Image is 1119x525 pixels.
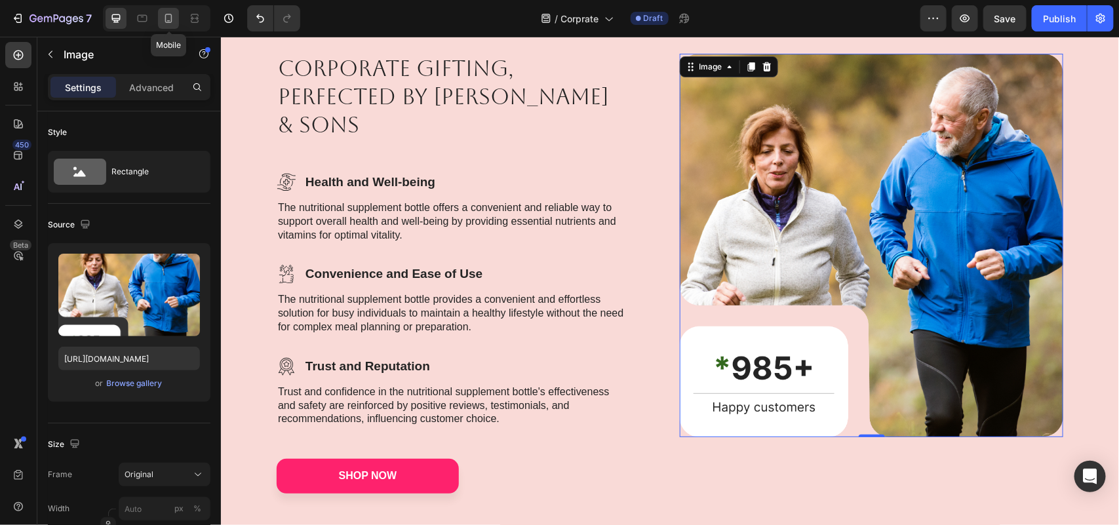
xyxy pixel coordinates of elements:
p: 7 [86,10,92,26]
div: Source [48,216,93,234]
div: Style [48,126,67,138]
iframe: To enrich screen reader interactions, please activate Accessibility in Grammarly extension settings [221,37,1119,525]
span: or [96,376,104,391]
input: px% [119,497,210,520]
img: preview-image [58,254,200,336]
p: Settings [65,81,102,94]
button: Save [983,5,1027,31]
button: Original [119,463,210,486]
div: Size [48,436,83,454]
p: Advanced [129,81,174,94]
button: Publish [1032,5,1087,31]
div: Rectangle [111,157,191,187]
span: / [555,12,559,26]
div: % [193,503,201,515]
div: Publish [1043,12,1076,26]
input: https://example.com/image.jpg [58,347,200,370]
button: px [189,501,205,516]
div: Beta [10,240,31,250]
span: Draft [644,12,663,24]
div: Browse gallery [107,378,163,389]
span: Save [994,13,1016,24]
span: Corprate [561,12,599,26]
div: Open Intercom Messenger [1074,461,1106,492]
label: Frame [48,469,72,480]
label: Width [48,503,69,515]
div: 450 [12,140,31,150]
button: 7 [5,5,98,31]
button: Browse gallery [106,377,163,390]
p: Image [64,47,175,62]
div: Undo/Redo [247,5,300,31]
span: Original [125,469,153,480]
div: px [174,503,184,515]
button: % [171,501,187,516]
